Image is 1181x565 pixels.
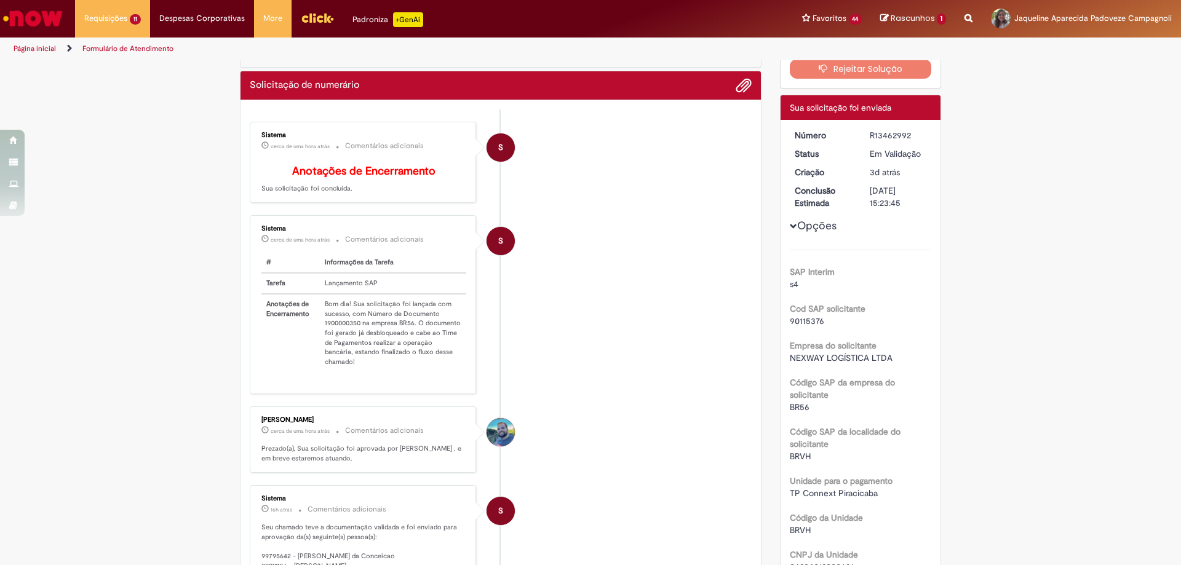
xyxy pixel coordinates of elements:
[790,102,891,113] span: Sua solicitação foi enviada
[870,167,900,178] time: 29/08/2025 15:22:54
[790,426,901,449] b: Código SAP da localidade do solicitante
[14,44,56,53] a: Página inicial
[345,141,424,151] small: Comentários adicionais
[498,226,503,256] span: S
[82,44,173,53] a: Formulário de Atendimento
[790,340,877,351] b: Empresa do solicitante
[790,266,835,277] b: SAP Interim
[790,524,811,535] span: BRVH
[785,129,861,141] dt: Número
[1,6,65,31] img: ServiceNow
[271,143,330,150] span: cerca de uma hora atrás
[790,59,932,79] button: Rejeitar Solução
[292,164,435,178] b: Anotações de Encerramento
[498,133,503,162] span: S
[790,352,893,363] span: NEXWAY LOGÍSTICA LTDA
[1014,13,1172,23] span: Jaqueline Aparecida Padoveze Campagnoli
[487,133,515,162] div: System
[790,512,863,523] b: Código da Unidade
[159,12,245,25] span: Despesas Corporativas
[130,14,141,25] span: 11
[790,279,798,290] span: s4
[393,12,423,27] p: +GenAi
[790,549,858,560] b: CNPJ da Unidade
[870,129,927,141] div: R13462992
[301,9,334,27] img: click_logo_yellow_360x200.png
[870,148,927,160] div: Em Validação
[345,234,424,245] small: Comentários adicionais
[498,496,503,526] span: S
[261,225,466,232] div: Sistema
[790,451,811,462] span: BRVH
[9,38,778,60] ul: Trilhas de página
[308,504,386,515] small: Comentários adicionais
[271,506,292,513] span: 16h atrás
[261,416,466,424] div: [PERSON_NAME]
[261,253,320,273] th: #
[487,227,515,255] div: System
[790,303,865,314] b: Cod SAP solicitante
[345,425,424,436] small: Comentários adicionais
[487,497,515,525] div: System
[261,132,466,139] div: Sistema
[790,315,824,326] span: 90115376
[271,236,330,243] span: cerca de uma hora atrás
[870,166,927,178] div: 29/08/2025 15:22:54
[849,14,862,25] span: 44
[84,12,127,25] span: Requisições
[261,294,320,372] th: Anotações de Encerramento
[352,12,423,27] div: Padroniza
[790,488,878,499] span: TP Connext Piracicaba
[263,12,282,25] span: More
[813,12,846,25] span: Favoritos
[880,13,946,25] a: Rascunhos
[271,143,330,150] time: 01/09/2025 09:18:26
[261,165,466,194] p: Sua solicitação foi concluída.
[736,77,752,93] button: Adicionar anexos
[250,80,359,91] h2: Solicitação de numerário Histórico de tíquete
[271,506,292,513] time: 31/08/2025 18:05:29
[320,273,466,294] td: Lançamento SAP
[261,273,320,294] th: Tarefa
[790,475,893,486] b: Unidade para o pagamento
[785,166,861,178] dt: Criação
[320,253,466,273] th: Informações da Tarefa
[271,427,330,435] span: cerca de uma hora atrás
[785,148,861,160] dt: Status
[271,236,330,243] time: 01/09/2025 09:18:24
[870,184,927,209] div: [DATE] 15:23:45
[320,294,466,372] td: Bom dia! Sua solicitação foi lançada com sucesso, com Número de Documento 1900000350 na empresa B...
[891,12,935,24] span: Rascunhos
[790,377,895,400] b: Código SAP da empresa do solicitante
[785,184,861,209] dt: Conclusão Estimada
[487,418,515,446] div: Jarmes Da Costa Filho
[937,14,946,25] span: 1
[261,495,466,502] div: Sistema
[790,401,809,413] span: BR56
[271,427,330,435] time: 01/09/2025 09:00:48
[261,444,466,463] p: Prezado(a), Sua solicitação foi aprovada por [PERSON_NAME] , e em breve estaremos atuando.
[870,167,900,178] span: 3d atrás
